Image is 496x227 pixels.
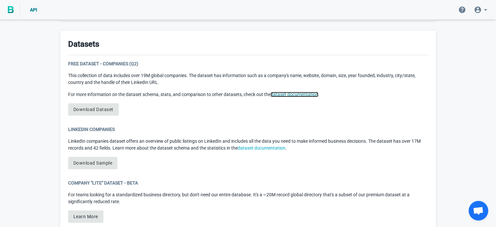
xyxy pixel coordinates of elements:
[68,39,99,50] h3: Datasets
[30,7,37,12] span: API
[68,72,428,86] p: This collection of data includes over 19M global companies. The dataset has information such as a...
[469,201,488,220] div: Open chat
[271,92,318,97] a: dataset documentation
[68,126,428,133] div: LinkedIn Companies
[68,138,428,152] p: LinkedIn companies dataset offers an overview of public listings on LinkedIn and includes all the...
[68,91,428,98] p: For more information on the dataset schema, stats, and comparison to other datasets, check out the .
[68,210,103,223] button: Learn More
[68,103,119,116] a: Download Dataset
[68,191,428,205] p: For teams looking for a standardized business directory, but don't need our entire database. It's...
[238,145,285,151] a: dataset documentation
[68,180,428,186] div: Company "Lite" Dataset - Beta
[68,157,118,169] a: Download Sample
[8,6,14,13] img: BigPicture.io
[68,60,428,67] div: Free Dataset - Companies (Q2)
